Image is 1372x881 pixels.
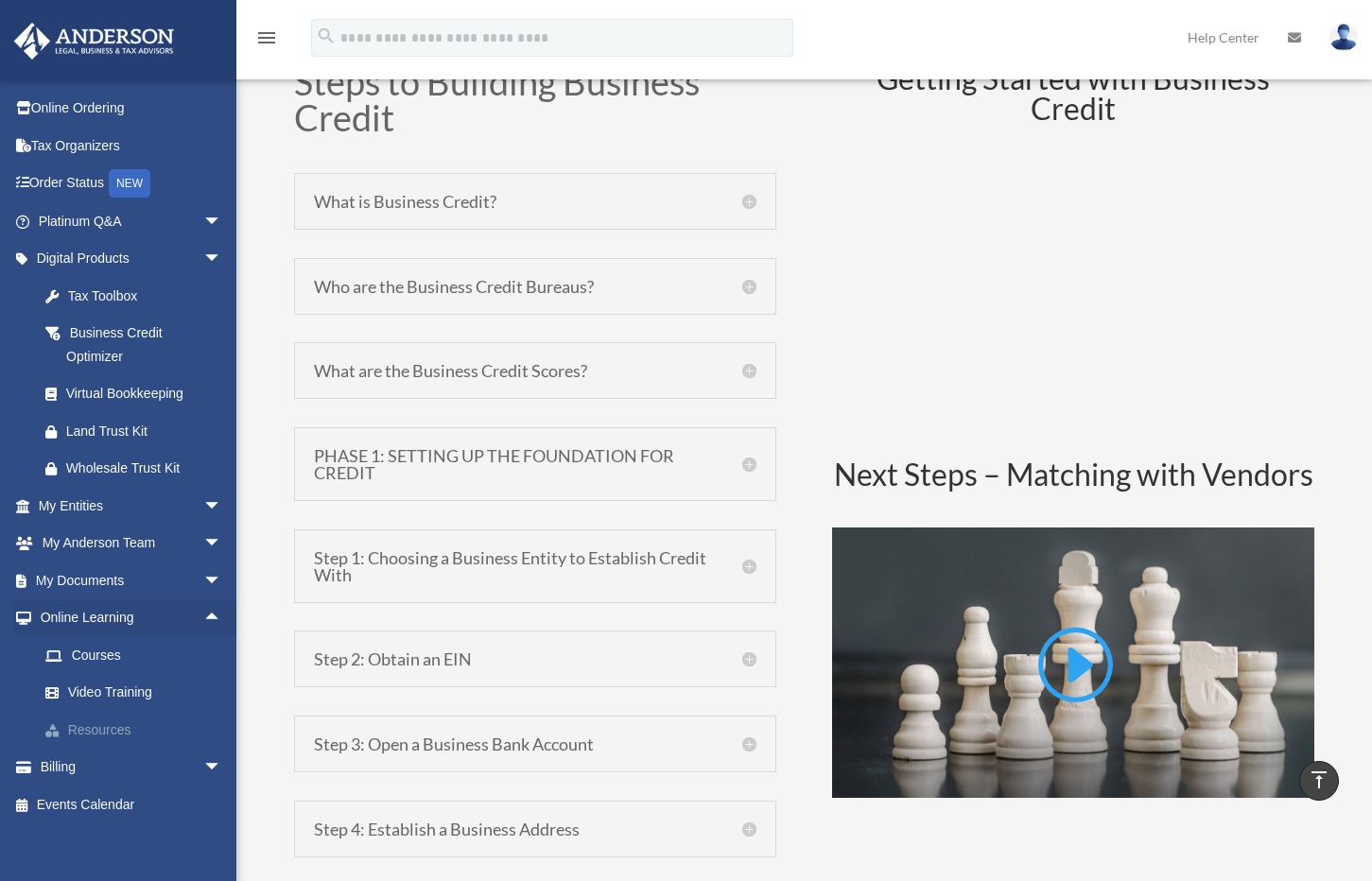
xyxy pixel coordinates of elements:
[314,821,756,838] h5: Step 4: Establish a Business Address
[255,33,278,49] a: menu
[26,711,251,749] a: Resources
[26,636,251,674] a: Courses
[9,23,180,60] img: Anderson Advisors Platinum Portal
[1329,24,1358,51] img: User Pic
[203,202,241,241] span: arrow_drop_down
[13,487,251,525] a: My Entitiesarrow_drop_down
[314,362,756,379] h5: What are the Business Credit Scores?
[1299,761,1339,801] a: vertical_align_top
[314,735,756,752] h5: Step 3: Open a Business Bank Account
[203,240,241,279] span: arrow_drop_down
[13,202,251,240] a: Platinum Q&Aarrow_drop_down
[13,525,251,562] a: My Anderson Teamarrow_drop_down
[314,549,756,583] h5: Step 1: Choosing a Business Entity to Establish Credit With
[66,382,227,406] div: Virtual Bookkeeping
[294,63,776,145] h1: Steps to Building Business Credit
[877,60,1270,127] span: Getting Started with Business Credit
[13,127,251,164] a: Tax Organizers
[13,164,251,203] a: Order StatusNEW
[26,674,251,712] a: Video Training
[203,599,241,638] span: arrow_drop_up
[13,90,251,128] a: Online Ordering
[109,169,150,198] div: NEW
[13,561,251,599] a: My Documentsarrow_drop_down
[834,456,1313,492] span: Next Steps – Matching with Vendors
[314,278,756,295] h5: Who are the Business Credit Bureaus?
[203,525,241,563] span: arrow_drop_down
[314,447,756,481] h5: PHASE 1: SETTING UP THE FOUNDATION FOR CREDIT
[255,26,278,49] i: menu
[13,240,251,278] a: Digital Productsarrow_drop_down
[203,561,241,600] span: arrow_drop_down
[316,26,337,46] i: search
[26,412,251,450] a: Land Trust Kit
[66,457,227,480] div: Wholesale Trust Kit
[13,786,251,823] a: Events Calendar
[203,487,241,526] span: arrow_drop_down
[314,650,756,667] h5: Step 2: Obtain an EIN
[13,749,251,786] a: Billingarrow_drop_down
[203,749,241,787] span: arrow_drop_down
[26,375,251,413] a: Virtual Bookkeeping
[66,285,227,308] div: Tax Toolbox
[832,162,1314,432] iframe: Business Credit 201
[66,420,227,443] div: Land Trust Kit
[66,321,217,368] div: Business Credit Optimizer
[26,277,251,315] a: Tax Toolbox
[26,450,251,488] a: Wholesale Trust Kit
[13,599,251,637] a: Online Learningarrow_drop_up
[26,315,241,375] a: Business Credit Optimizer
[314,193,756,210] h5: What is Business Credit?
[1308,769,1330,791] i: vertical_align_top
